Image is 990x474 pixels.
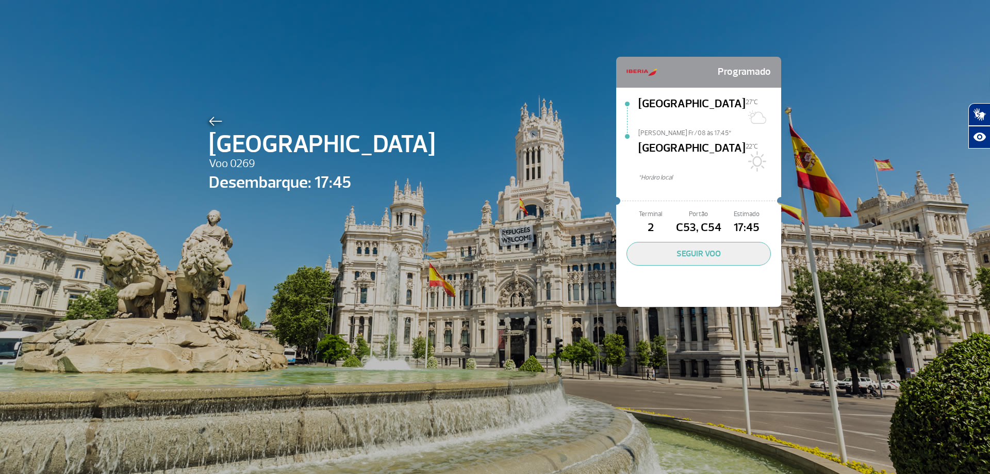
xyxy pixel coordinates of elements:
span: [GEOGRAPHIC_DATA] [209,126,435,163]
span: Voo 0269 [209,155,435,173]
span: 17:45 [723,219,771,237]
span: Desembarque: 17:45 [209,170,435,195]
span: Portão [674,209,722,219]
span: Estimado [723,209,771,219]
span: Terminal [626,209,674,219]
button: Abrir tradutor de língua de sinais. [968,103,990,126]
span: [GEOGRAPHIC_DATA] [638,140,746,173]
button: SEGUIR VOO [626,242,771,266]
span: 22°C [746,142,758,151]
span: 2 [626,219,674,237]
img: Sol [746,151,766,172]
img: Sol com algumas nuvens [746,107,766,127]
div: Plugin de acessibilidade da Hand Talk. [968,103,990,149]
span: C53, C54 [674,219,722,237]
span: 27°C [746,98,758,106]
span: *Horáro local [638,173,781,183]
button: Abrir recursos assistivos. [968,126,990,149]
span: [PERSON_NAME] Fr/08 às 17:45* [638,128,781,136]
span: Programado [718,62,771,83]
span: [GEOGRAPHIC_DATA] [638,95,746,128]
